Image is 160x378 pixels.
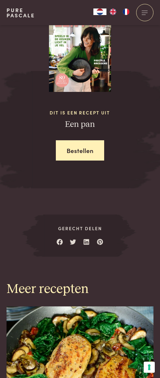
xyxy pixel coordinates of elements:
[93,9,106,15] a: NL
[7,8,35,18] a: PurePascale
[106,9,133,15] ul: Language list
[7,283,153,296] h1: Meer recepten
[93,9,106,15] div: Language
[93,9,133,15] aside: Language selected: Nederlands
[31,119,129,130] h3: Een pan
[31,109,129,116] span: Dit is een recept uit
[56,140,104,161] a: Bestellen
[120,9,133,15] a: FR
[144,362,155,373] button: Uw voorkeuren voor toestemming voor trackingtechnologieën
[43,225,117,232] span: Gerecht delen
[106,9,120,15] a: EN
